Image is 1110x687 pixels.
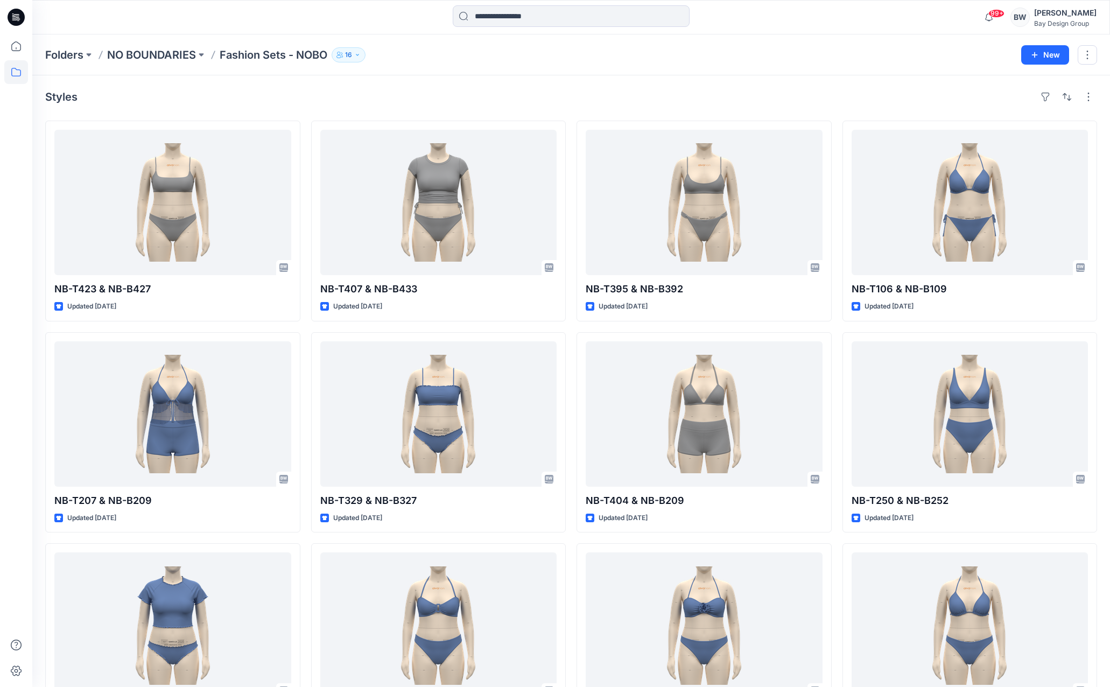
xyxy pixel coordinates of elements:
a: NB-T106 & NB-B109 [852,130,1088,275]
p: 16 [345,49,352,61]
div: BW [1010,8,1030,27]
p: NB-T395 & NB-B392 [586,282,823,297]
p: Updated [DATE] [67,301,116,312]
p: Updated [DATE] [865,301,914,312]
p: Updated [DATE] [333,513,382,524]
p: NB-T423 & NB-B427 [54,282,291,297]
p: Fashion Sets - NOBO [220,47,327,62]
a: NB-T404 & NB-B209 [586,341,823,487]
a: NB-T207 & NB-B209 [54,341,291,487]
p: Updated [DATE] [599,301,648,312]
a: NB-T250 & NB-B252 [852,341,1088,487]
p: NB-T404 & NB-B209 [586,493,823,508]
button: 16 [332,47,366,62]
p: Updated [DATE] [333,301,382,312]
div: [PERSON_NAME] [1034,6,1097,19]
a: NB-T329 & NB-B327 [320,341,557,487]
p: Updated [DATE] [67,513,116,524]
button: New [1021,45,1069,65]
a: NO BOUNDARIES [107,47,196,62]
span: 99+ [988,9,1004,18]
p: Updated [DATE] [599,513,648,524]
p: NB-T329 & NB-B327 [320,493,557,508]
a: NB-T407 & NB-B433 [320,130,557,275]
p: NB-T250 & NB-B252 [852,493,1088,508]
p: NB-T407 & NB-B433 [320,282,557,297]
div: Bay Design Group [1034,19,1097,27]
h4: Styles [45,90,78,103]
a: Folders [45,47,83,62]
a: NB-T423 & NB-B427 [54,130,291,275]
p: Updated [DATE] [865,513,914,524]
a: NB-T395 & NB-B392 [586,130,823,275]
p: NB-T207 & NB-B209 [54,493,291,508]
p: NB-T106 & NB-B109 [852,282,1088,297]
